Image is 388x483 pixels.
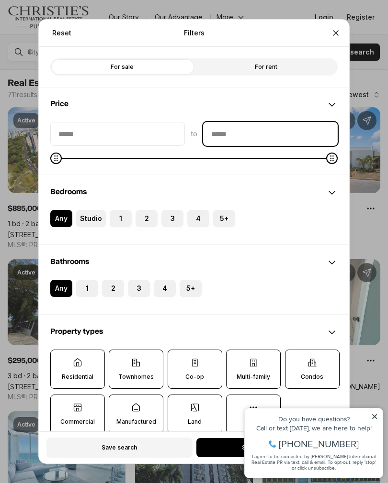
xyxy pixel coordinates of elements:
span: Bedrooms [50,188,87,196]
label: 1 [110,210,132,227]
span: See 711 properties [242,444,296,451]
label: 5+ [180,280,202,297]
span: Minimum [50,153,62,164]
p: Condos [301,373,323,381]
label: For sale [50,58,194,76]
input: priceMin [51,122,184,145]
span: Property types [50,328,103,335]
label: 2 [136,210,158,227]
span: I agree to be contacted by [PERSON_NAME] International Real Estate PR via text, call & email. To ... [12,59,137,77]
p: Co-op [185,373,204,381]
button: Close [326,23,345,43]
p: Commercial [60,418,95,426]
label: 2 [102,280,124,297]
div: Bathrooms [39,245,349,280]
label: 4 [154,280,176,297]
div: Bedrooms [39,210,349,244]
div: Price [39,88,349,122]
label: 4 [187,210,209,227]
label: 1 [76,280,98,297]
p: Filters [184,29,205,37]
label: Any [50,280,72,297]
span: Price [50,100,68,108]
div: Property types [39,315,349,350]
label: 5+ [213,210,235,227]
input: priceMax [204,122,337,145]
button: Save search [46,438,193,458]
span: Reset [52,29,71,37]
div: Price [39,122,349,175]
span: to [191,130,197,138]
div: Property types [39,350,349,445]
label: 3 [128,280,150,297]
p: Multi-family [237,373,270,381]
span: Save search [102,444,137,451]
p: Townhomes [118,373,154,381]
button: See 711 properties [196,438,342,457]
div: Bathrooms [39,280,349,314]
p: Residential [62,373,93,381]
label: For rent [194,58,338,76]
label: Any [50,210,72,227]
div: Call or text [DATE], we are here to help! [10,31,138,37]
div: Bedrooms [39,176,349,210]
span: Maximum [326,153,338,164]
p: Manufactured [116,418,156,426]
p: Land [188,418,202,426]
label: Studio [76,210,106,227]
span: [PHONE_NUMBER] [39,45,119,55]
div: Do you have questions? [10,22,138,28]
span: Bathrooms [50,258,89,265]
p: Other [245,418,262,426]
button: Reset [46,23,77,43]
label: 3 [161,210,183,227]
